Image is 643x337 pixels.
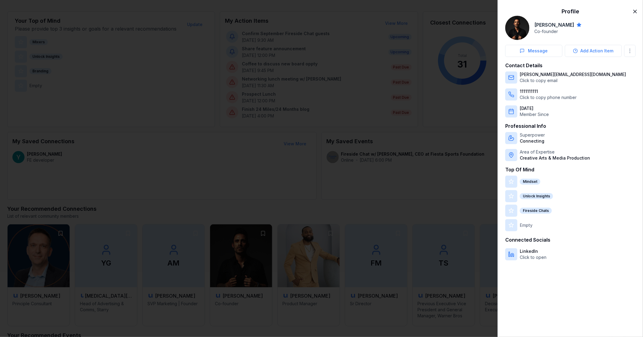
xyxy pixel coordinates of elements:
h2: Profile [505,7,636,16]
p: Click to copy phone number [520,94,577,101]
p: Member Since [520,111,549,117]
h3: Contact Details [505,62,636,69]
h3: Professional Info [505,122,636,130]
p: [PERSON_NAME][EMAIL_ADDRESS][DOMAIN_NAME] [520,71,626,78]
h3: Top Of Mind [505,166,636,173]
p: 1111111111 [520,88,577,94]
p: Superpower [520,132,545,138]
div: Mindset [520,179,540,185]
p: Co-founder [534,28,582,35]
p: Empty [520,222,533,228]
div: Unlock Insights [520,193,553,199]
img: Daniel_Strauch_headshot.jpg [505,16,529,40]
p: LinkedIn [520,248,546,254]
p: Click to open [520,254,546,260]
h2: [PERSON_NAME] [534,21,574,28]
button: Add Action Item [565,45,622,57]
button: Message [505,45,562,57]
h3: Connected Socials [505,236,636,243]
p: Creative Arts & Media Production [520,155,590,161]
div: Fireside Chats [520,208,552,214]
p: Area of Expertise [520,149,590,155]
p: Click to copy email [520,78,626,84]
p: [DATE] [520,105,549,111]
p: Connecting [520,138,545,144]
